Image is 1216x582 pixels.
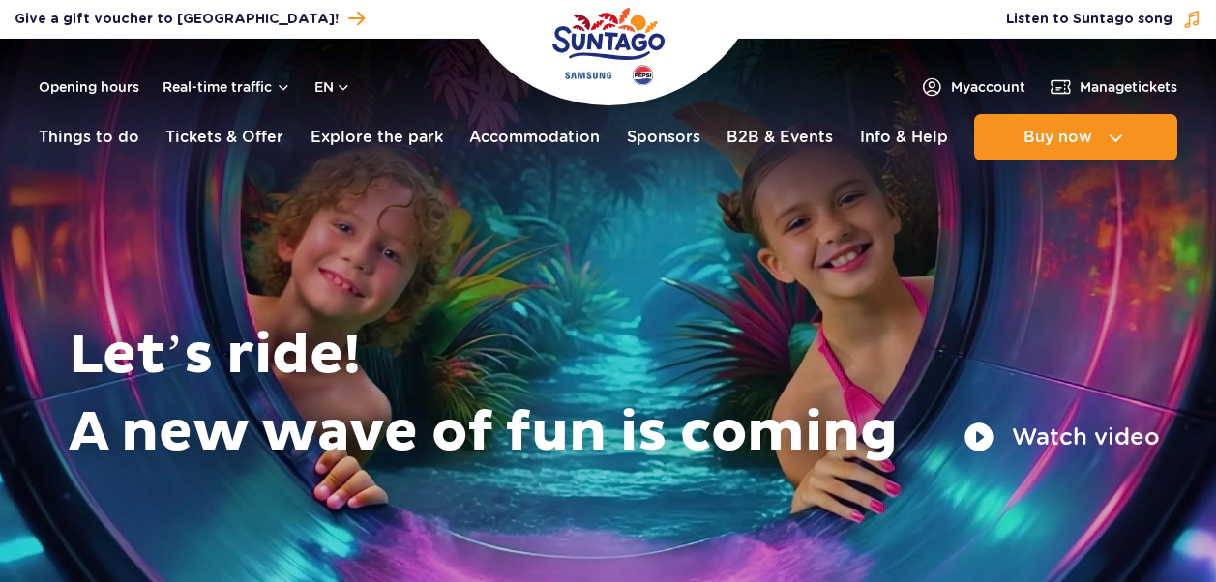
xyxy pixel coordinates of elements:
[1080,77,1177,97] span: Manage tickets
[469,114,600,160] a: Accommodation
[311,114,443,160] a: Explore the park
[39,77,139,97] a: Opening hours
[15,6,365,32] a: Give a gift voucher to [GEOGRAPHIC_DATA]!
[727,114,833,160] a: B2B & Events
[163,79,291,95] button: Real-time traffic
[314,77,351,97] button: en
[920,75,1025,99] a: Myaccount
[39,114,139,160] a: Things to do
[860,114,948,160] a: Info & Help
[974,114,1177,160] button: Buy now
[627,114,700,160] a: Sponsors
[15,10,339,29] span: Give a gift voucher to [GEOGRAPHIC_DATA]!
[69,317,1160,472] h1: Let’s ride! A new wave of fun is coming
[165,114,283,160] a: Tickets & Offer
[964,422,1160,452] button: Watch video
[1049,75,1177,99] a: Managetickets
[1006,10,1201,29] button: Listen to Suntago song
[951,77,1025,97] span: My account
[1006,10,1172,29] span: Listen to Suntago song
[1023,129,1092,146] span: Buy now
